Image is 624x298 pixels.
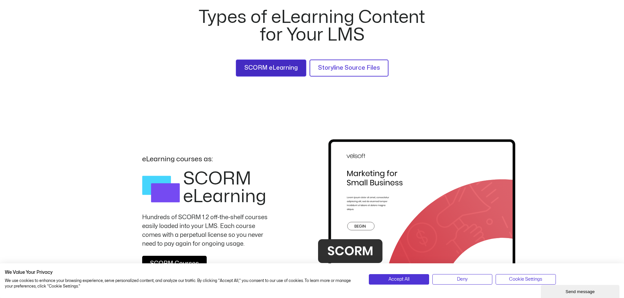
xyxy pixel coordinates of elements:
span: Accept All [388,276,409,283]
button: Accept all cookies [369,274,429,285]
a: Storyline Source Files [310,60,388,77]
a: SCORM eLearning [236,60,306,77]
button: Adjust cookie preferences [496,274,556,285]
h2: SCORM eLearning [183,170,273,205]
div: Hundreds of SCORM 1.2 off-the-shelf courses easily loaded into your LMS. Each course comes with a... [142,213,273,248]
span: SCORM eLearning [244,63,298,73]
p: eLearning courses as: [142,156,273,163]
span: Cookie Settings [509,276,542,283]
button: Deny all cookies [432,274,492,285]
h2: Types of eLearning Content for Your LMS [194,9,430,44]
iframe: chat widget [541,284,621,298]
p: We use cookies to enhance your browsing experience, serve personalized content, and analyze our t... [5,278,359,289]
h2: We Value Your Privacy [5,270,359,275]
span: Deny [457,276,468,283]
span: Storyline Source Files [318,63,380,73]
